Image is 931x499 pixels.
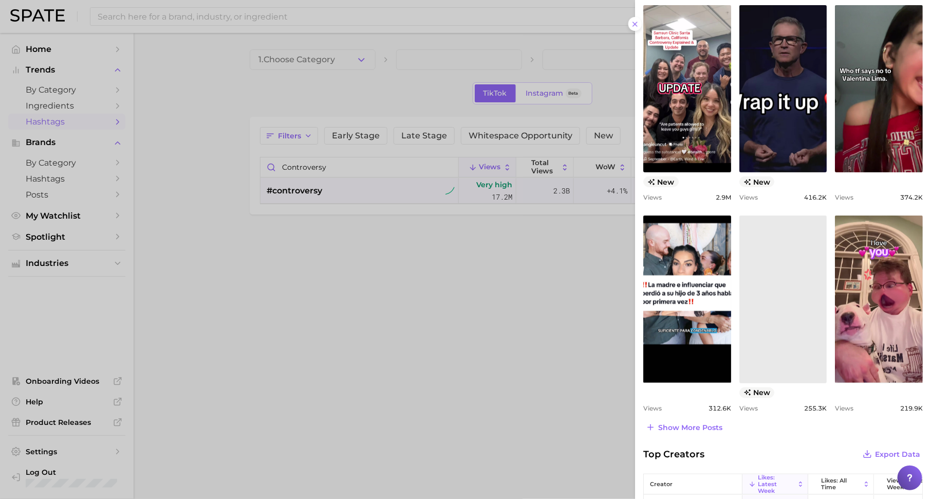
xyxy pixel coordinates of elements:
[742,474,808,494] button: Likes: Latest Week
[900,404,923,412] span: 219.9k
[716,193,731,201] span: 2.9m
[875,450,920,459] span: Export Data
[804,404,827,412] span: 255.3k
[739,404,758,412] span: Views
[709,404,731,412] span: 312.6k
[887,477,926,491] span: Views: Latest Week
[643,176,679,187] span: new
[835,193,853,201] span: Views
[739,193,758,201] span: Views
[900,193,923,201] span: 374.2k
[808,474,874,494] button: Likes: All Time
[739,387,775,398] span: new
[835,404,853,412] span: Views
[650,481,673,488] span: creator
[739,176,775,187] span: new
[643,420,725,435] button: Show more posts
[643,404,662,412] span: Views
[758,474,795,494] span: Likes: Latest Week
[821,477,861,491] span: Likes: All Time
[860,447,923,461] button: Export Data
[658,423,722,432] span: Show more posts
[643,447,704,461] span: Top Creators
[643,193,662,201] span: Views
[804,193,827,201] span: 416.2k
